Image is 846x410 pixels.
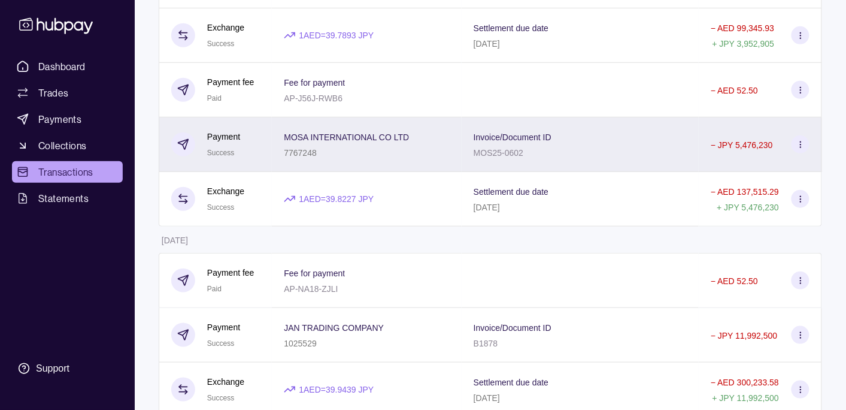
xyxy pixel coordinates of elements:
[284,78,345,88] p: Fee for payment
[207,285,222,293] span: Paid
[474,378,548,387] p: Settlement due date
[12,108,123,130] a: Payments
[207,185,244,198] p: Exchange
[474,339,498,348] p: B1878
[284,132,409,142] p: MOSA INTERNATIONAL CO LTD
[12,82,123,104] a: Trades
[38,112,81,126] span: Payments
[299,192,374,206] p: 1 AED = 39.8227 JPY
[38,191,89,206] span: Statements
[474,203,500,212] p: [DATE]
[299,383,374,396] p: 1 AED = 39.9439 JPY
[284,94,342,103] p: AP-J56J-RWB6
[12,56,123,77] a: Dashboard
[207,149,234,157] span: Success
[207,203,234,212] span: Success
[711,140,773,150] p: − JPY 5,476,230
[12,188,123,209] a: Statements
[38,59,86,74] span: Dashboard
[207,321,240,334] p: Payment
[711,378,779,387] p: − AED 300,233.58
[474,323,551,333] p: Invoice/Document ID
[207,339,234,348] span: Success
[284,269,345,278] p: Fee for payment
[711,86,758,95] p: − AED 52.50
[36,362,69,375] div: Support
[717,203,780,212] p: + JPY 5,476,230
[284,339,317,348] p: 1025529
[284,148,317,158] p: 7767248
[207,130,240,143] p: Payment
[207,40,234,48] span: Success
[711,331,777,340] p: − JPY 11,992,500
[299,29,374,42] p: 1 AED = 39.7893 JPY
[38,86,68,100] span: Trades
[712,39,775,49] p: + JPY 3,952,905
[474,393,500,403] p: [DATE]
[207,394,234,402] span: Success
[474,39,500,49] p: [DATE]
[207,21,244,34] p: Exchange
[12,161,123,183] a: Transactions
[284,323,384,333] p: JAN TRADING COMPANY
[474,132,551,142] p: Invoice/Document ID
[162,236,188,245] p: [DATE]
[207,266,254,279] p: Payment fee
[207,76,254,89] p: Payment fee
[12,135,123,156] a: Collections
[474,148,523,158] p: MOS25-0602
[474,187,548,197] p: Settlement due date
[207,94,222,103] span: Paid
[38,165,93,179] span: Transactions
[474,23,548,33] p: Settlement due date
[711,276,758,286] p: − AED 52.50
[711,187,779,197] p: − AED 137,515.29
[711,23,774,33] p: − AED 99,345.93
[38,138,86,153] span: Collections
[284,284,338,294] p: AP-NA18-ZJLI
[12,356,123,381] a: Support
[712,393,779,403] p: + JPY 11,992,500
[207,375,244,388] p: Exchange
